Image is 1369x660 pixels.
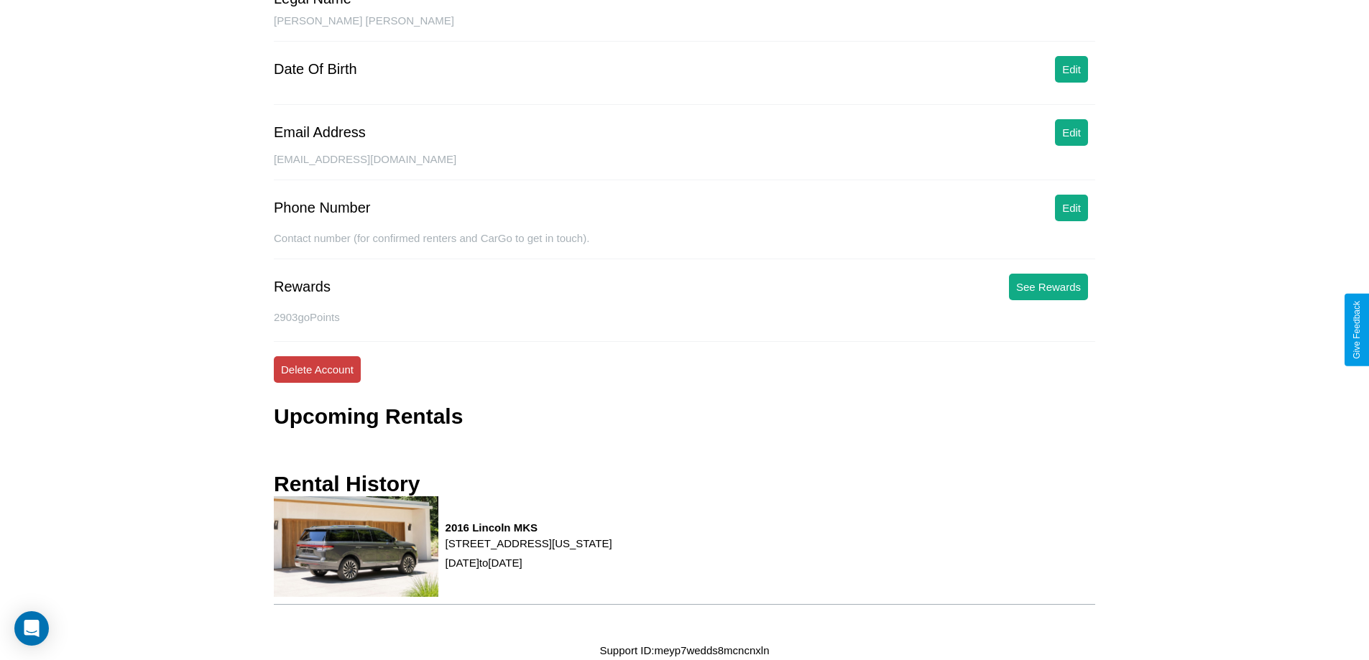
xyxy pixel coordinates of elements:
[274,124,366,141] div: Email Address
[274,472,420,496] h3: Rental History
[14,611,49,646] div: Open Intercom Messenger
[600,641,770,660] p: Support ID: meyp7wedds8mcncnxln
[274,153,1095,180] div: [EMAIL_ADDRESS][DOMAIN_NAME]
[274,14,1095,42] div: [PERSON_NAME] [PERSON_NAME]
[1055,56,1088,83] button: Edit
[1352,301,1362,359] div: Give Feedback
[274,496,438,597] img: rental
[274,404,463,429] h3: Upcoming Rentals
[274,356,361,383] button: Delete Account
[1009,274,1088,300] button: See Rewards
[446,534,612,553] p: [STREET_ADDRESS][US_STATE]
[274,232,1095,259] div: Contact number (for confirmed renters and CarGo to get in touch).
[1055,195,1088,221] button: Edit
[274,307,1095,327] p: 2903 goPoints
[1055,119,1088,146] button: Edit
[274,200,371,216] div: Phone Number
[274,279,331,295] div: Rewards
[446,521,612,534] h3: 2016 Lincoln MKS
[446,553,612,572] p: [DATE] to [DATE]
[274,61,357,78] div: Date Of Birth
